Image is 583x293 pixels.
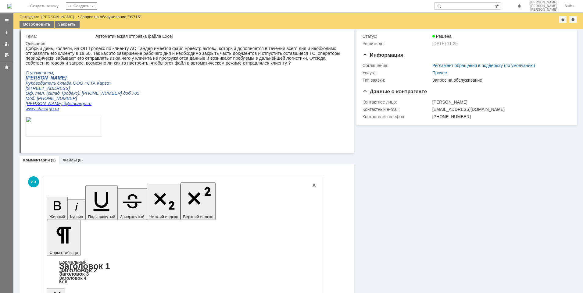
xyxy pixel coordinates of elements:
span: Зачеркнутый [120,214,145,219]
div: / [20,15,80,19]
div: Контактный телефон: [363,114,431,119]
span: Скрыть панель инструментов [310,182,318,189]
div: Запрос на обслуживание [432,78,567,83]
div: [EMAIL_ADDRESS][DOMAIN_NAME] [432,107,567,112]
a: Мои согласования [2,50,12,60]
img: logo [7,4,12,9]
a: Заголовок 3 [59,271,89,277]
button: Подчеркнутый [85,185,117,220]
span: [PERSON_NAME] [530,8,557,12]
span: Информация [363,52,403,58]
div: (3) [51,158,56,162]
span: Курсив [70,214,83,219]
span: . [28,60,29,65]
div: Решить до: [363,41,431,46]
button: Жирный [47,197,68,220]
span: stacargo [11,60,28,65]
div: (0) [78,158,83,162]
div: Добавить в избранное [559,16,567,23]
a: Заголовок 4 [59,275,86,281]
div: [PERSON_NAME] [432,100,567,104]
span: Верхний индекс [183,214,213,219]
span: [PERSON_NAME] [530,4,557,8]
a: [URL][DOMAIN_NAME] [67,5,112,10]
a: Регламент обращения в поддержку (по умолчанию) [432,63,535,68]
div: Отложенная отправка это не то, ведь требуется автоматически отправить письмо, а не создавать его ... [2,2,89,37]
button: Нижний индекс [147,184,181,220]
span: Расширенный поиск [495,3,501,9]
span: ИИ [28,176,39,187]
div: [PHONE_NUMBER] [432,114,567,119]
div: Тема: [26,34,94,39]
div: Создать [66,2,97,10]
span: @ [39,55,44,60]
a: Код [59,279,67,284]
a: Прочее [432,70,447,75]
span: ru [62,55,66,60]
a: Сотрудник "[PERSON_NAME]… [20,15,78,19]
div: Формат абзаца [47,260,320,284]
a: Перейти на домашнюю страницу [7,4,12,9]
div: Сделать домашней страницей [569,16,577,23]
span: , [41,30,42,34]
div: Соглашение: [363,63,431,68]
div: Автоматическая отправка файла Excel [95,34,345,39]
a: Заголовок 2 [59,267,97,274]
div: Статус: [363,34,431,39]
button: Зачеркнутый [118,188,147,220]
div: Услуга: [363,70,431,75]
div: Контактное лицо: [363,100,431,104]
div: Запрос на обслуживание "39715" [80,15,141,19]
span: Нижний индекс [149,214,178,219]
span: ru [29,60,33,65]
div: Описание: [26,41,346,46]
button: Формат абзаца [47,220,80,256]
a: Комментарии [23,158,50,162]
span: [DATE] 11:25 [432,41,458,46]
a: Мои заявки [2,39,12,49]
span: Формат абзаца [49,250,78,255]
span: stacargo [44,55,61,60]
span: i [38,55,39,60]
a: Нормальный [59,259,87,265]
button: Верхний индекс [181,182,216,220]
span: . [37,55,38,60]
a: Файлы [63,158,77,162]
a: Заголовок 1 [59,261,110,271]
span: Решена [432,34,452,39]
a: Создать заявку [2,28,12,38]
span: Жирный [49,214,65,219]
div: Тип заявки: [363,78,431,83]
span: Данные о контрагенте [363,89,427,94]
span: . [61,55,62,60]
button: Курсив [68,199,86,220]
span: [PERSON_NAME] [530,1,557,4]
span: Подчеркнутый [88,214,115,219]
div: Контактный e-mail: [363,107,431,112]
span: . [10,60,11,65]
